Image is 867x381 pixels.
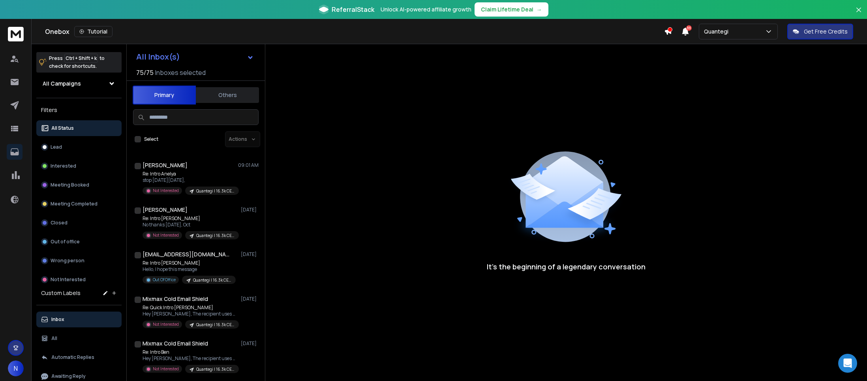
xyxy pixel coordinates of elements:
p: Press to check for shortcuts. [49,54,105,70]
p: Meeting Booked [51,182,89,188]
button: N [8,360,24,376]
button: Out of office [36,234,122,250]
button: Meeting Completed [36,196,122,212]
h3: Inboxes selected [155,68,206,77]
p: Quantegi | 16.3k CEOs-Founders General [196,322,234,328]
button: Closed [36,215,122,231]
p: Not Interested [153,188,179,194]
p: Re: Intro Ben [143,349,237,355]
p: Automatic Replies [51,354,94,360]
button: Claim Lifetime Deal→ [475,2,548,17]
button: All [36,331,122,346]
p: Meeting Completed [51,201,98,207]
p: Out of office [51,239,80,245]
p: Inbox [51,316,64,323]
p: Not Interested [153,366,179,372]
h1: [EMAIL_ADDRESS][DOMAIN_NAME] [143,250,229,258]
p: [DATE] [241,296,259,302]
h1: [PERSON_NAME] [143,206,188,214]
p: Wrong person [51,258,84,264]
p: 09:01 AM [238,162,259,168]
h1: All Campaigns [43,80,81,88]
button: Meeting Booked [36,177,122,193]
span: Ctrl + Shift + k [64,54,98,63]
button: Tutorial [74,26,113,37]
p: Get Free Credits [804,28,848,35]
button: Get Free Credits [787,24,853,39]
button: Interested [36,158,122,174]
p: Re: Quick Intro [PERSON_NAME] [143,304,237,311]
p: Hey [PERSON_NAME], The recipient uses Mixmax [143,311,237,317]
h3: Custom Labels [41,289,81,297]
p: Lead [51,144,62,150]
span: ReferralStack [332,5,374,14]
h3: Filters [36,105,122,116]
p: Closed [51,220,68,226]
p: Re: Intro [PERSON_NAME] [143,260,236,266]
span: → [537,6,542,13]
p: Quantegi | 16.3k CEOs-Founders General [196,233,234,239]
button: Close banner [854,5,864,24]
p: Not Interested [51,276,86,283]
h1: Mixmax Cold Email Shield [143,340,208,347]
p: Quantegi [704,28,732,35]
h1: Mixmax Cold Email Shield [143,295,208,303]
p: It’s the beginning of a legendary conversation [487,261,646,272]
p: Interested [51,163,76,169]
p: Unlock AI-powered affiliate growth [381,6,471,13]
p: stop [DATE][DATE], [143,177,237,183]
h1: [PERSON_NAME] [143,161,188,169]
p: [DATE] [241,340,259,347]
p: Quantegi | 16.3k CEOs-Founders General [196,366,234,372]
p: Re: Intro [PERSON_NAME] [143,215,237,222]
p: Out Of Office [153,277,176,283]
p: Awaiting Reply [51,373,86,379]
span: 75 / 75 [136,68,154,77]
p: [DATE] [241,251,259,258]
button: All Status [36,120,122,136]
div: Onebox [45,26,664,37]
p: Not Interested [153,232,179,238]
button: Not Interested [36,272,122,288]
span: 33 [686,25,692,31]
p: [DATE] [241,207,259,213]
p: Not Interested [153,321,179,327]
button: Wrong person [36,253,122,269]
button: Inbox [36,312,122,327]
h1: All Inbox(s) [136,53,180,61]
p: Quantegi | 16.3k CEOs-Founders General [193,277,231,283]
div: Open Intercom Messenger [838,354,857,373]
button: Primary [133,86,196,105]
button: All Inbox(s) [130,49,260,65]
p: All [51,335,57,342]
p: Re: Intro Anelya [143,171,237,177]
button: Others [196,86,259,104]
p: Hello, I hope this message [143,266,236,273]
button: Lead [36,139,122,155]
p: No thanks [DATE], Oct [143,222,237,228]
p: Hey [PERSON_NAME], The recipient uses Mixmax [143,355,237,362]
button: Automatic Replies [36,349,122,365]
label: Select [144,136,158,142]
p: All Status [51,125,74,131]
p: Quantegi | 16.3k CEOs-Founders General [196,188,234,194]
button: All Campaigns [36,76,122,92]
